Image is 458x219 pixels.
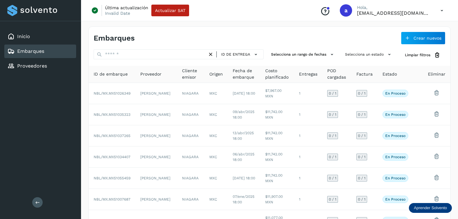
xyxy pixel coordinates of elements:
p: Última actualización [105,5,148,10]
td: $11,742.00 MXN [260,168,294,189]
span: 0 / 1 [329,176,336,180]
div: Embarques [4,45,76,58]
span: Actualizar SAT [155,8,185,13]
span: [DATE] 18:00 [233,176,255,180]
span: NBL/MX.MX51055459 [94,176,130,180]
h4: Embarques [94,34,135,43]
span: 13/abr/2025 18:00 [233,131,254,141]
span: Proveedor [140,71,161,77]
td: [PERSON_NAME] [135,125,177,147]
span: Estado [382,71,397,77]
td: 1 [294,104,322,125]
td: MXC [204,168,228,189]
td: NIAGARA [177,147,204,168]
span: NBL/MX.MX51035323 [94,112,130,117]
p: Aprender Solvento [414,205,447,210]
td: 1 [294,125,322,147]
td: NIAGARA [177,189,204,210]
td: 1 [294,168,322,189]
p: En proceso [385,91,406,96]
td: $7,967.00 MXN [260,83,294,104]
button: ID de entrega [219,50,261,59]
td: NIAGARA [177,168,204,189]
button: Selecciona un estado [343,49,395,60]
span: 09/abr/2025 18:00 [233,110,254,119]
td: 1 [294,83,322,104]
span: 0 / 1 [329,155,336,159]
td: $11,907.00 MXN [260,189,294,210]
td: $11,742.00 MXN [260,147,294,168]
div: Aprender Solvento [409,203,452,213]
span: 0 / 1 [329,92,336,95]
td: [PERSON_NAME] [135,168,177,189]
td: MXC [204,104,228,125]
p: En proceso [385,155,406,159]
td: NIAGARA [177,83,204,104]
span: Cliente emisor [182,68,199,80]
p: En proceso [385,112,406,117]
span: ID de entrega [221,52,250,57]
span: 0 / 1 [329,197,336,201]
span: NBL/MX.MX51034407 [94,155,130,159]
button: Actualizar SAT [151,5,189,16]
td: $11,742.00 MXN [260,104,294,125]
td: MXC [204,125,228,147]
td: MXC [204,83,228,104]
span: 0 / 1 [358,197,366,201]
span: 0 / 1 [358,155,366,159]
span: POD cargadas [327,68,347,80]
span: Fecha de embarque [233,68,255,80]
td: NIAGARA [177,125,204,147]
span: 0 / 1 [358,92,366,95]
a: Embarques [17,48,44,54]
td: [PERSON_NAME] [135,147,177,168]
p: En proceso [385,134,406,138]
span: Factura [356,71,373,77]
span: Crear nuevos [413,36,441,40]
button: Crear nuevos [401,32,445,45]
button: Limpiar filtros [400,49,445,61]
a: Inicio [17,33,30,39]
span: Costo planificado [265,68,289,80]
span: [DATE] 18:00 [233,91,255,96]
span: 0 / 1 [358,134,366,138]
p: En proceso [385,176,406,180]
span: Entregas [299,71,317,77]
span: NBL/MX.MX51037265 [94,134,130,138]
span: Limpiar filtros [405,52,430,58]
button: Selecciona un rango de fechas [269,49,338,60]
div: Inicio [4,30,76,43]
td: [PERSON_NAME] [135,83,177,104]
td: [PERSON_NAME] [135,189,177,210]
td: [PERSON_NAME] [135,104,177,125]
span: NBL/MX.MX51026349 [94,91,130,96]
td: 1 [294,189,322,210]
span: NBL/MX.MX51007687 [94,197,130,201]
a: Proveedores [17,63,47,69]
span: ID de embarque [94,71,128,77]
td: 1 [294,147,322,168]
span: 0 / 1 [358,113,366,116]
span: 0 / 1 [329,113,336,116]
p: Invalid Date [105,10,130,16]
div: Proveedores [4,59,76,73]
td: $11,742.00 MXN [260,125,294,147]
span: 07/ene/2025 18:00 [233,194,254,204]
p: Hola, [357,5,431,10]
span: 06/abr/2025 18:00 [233,152,254,162]
p: En proceso [385,197,406,201]
span: Origen [209,71,223,77]
span: 0 / 1 [329,134,336,138]
td: MXC [204,189,228,210]
td: NIAGARA [177,104,204,125]
p: alejperez@niagarawater.com [357,10,431,16]
span: Eliminar [428,71,445,77]
span: 0 / 1 [358,176,366,180]
td: MXC [204,147,228,168]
